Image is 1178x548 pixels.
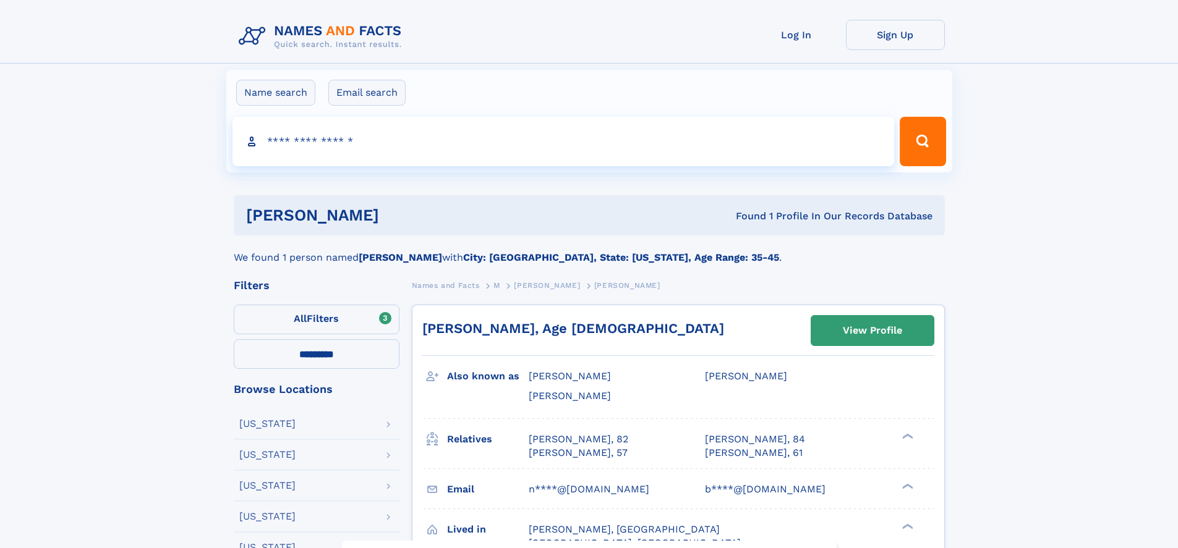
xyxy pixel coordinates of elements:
[529,446,628,460] a: [PERSON_NAME], 57
[412,277,480,293] a: Names and Facts
[899,482,914,490] div: ❯
[236,80,315,106] label: Name search
[234,305,399,334] label: Filters
[447,429,529,450] h3: Relatives
[246,208,558,223] h1: [PERSON_NAME]
[447,519,529,540] h3: Lived in
[899,522,914,530] div: ❯
[514,281,580,290] span: [PERSON_NAME]
[529,523,720,535] span: [PERSON_NAME], [GEOGRAPHIC_DATA]
[594,281,660,290] span: [PERSON_NAME]
[493,281,500,290] span: M
[493,277,500,293] a: M
[239,512,296,521] div: [US_STATE]
[529,432,628,446] a: [PERSON_NAME], 82
[811,316,934,345] a: View Profile
[557,209,933,223] div: Found 1 Profile In Our Records Database
[422,321,724,336] a: [PERSON_NAME], Age [DEMOGRAPHIC_DATA]
[328,80,406,106] label: Email search
[234,20,412,53] img: Logo Names and Facts
[233,117,895,166] input: search input
[234,384,399,395] div: Browse Locations
[234,280,399,291] div: Filters
[843,316,902,345] div: View Profile
[747,20,846,50] a: Log In
[529,370,611,382] span: [PERSON_NAME]
[705,446,803,460] a: [PERSON_NAME], 61
[239,481,296,491] div: [US_STATE]
[294,313,307,324] span: All
[234,235,945,265] div: We found 1 person named with .
[239,419,296,429] div: [US_STATE]
[705,370,787,382] span: [PERSON_NAME]
[359,251,442,263] b: [PERSON_NAME]
[900,117,945,166] button: Search Button
[899,432,914,440] div: ❯
[846,20,945,50] a: Sign Up
[239,450,296,460] div: [US_STATE]
[514,277,580,293] a: [PERSON_NAME]
[447,366,529,387] h3: Also known as
[447,479,529,500] h3: Email
[529,390,611,402] span: [PERSON_NAME]
[463,251,779,263] b: City: [GEOGRAPHIC_DATA], State: [US_STATE], Age Range: 35-45
[705,432,805,446] a: [PERSON_NAME], 84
